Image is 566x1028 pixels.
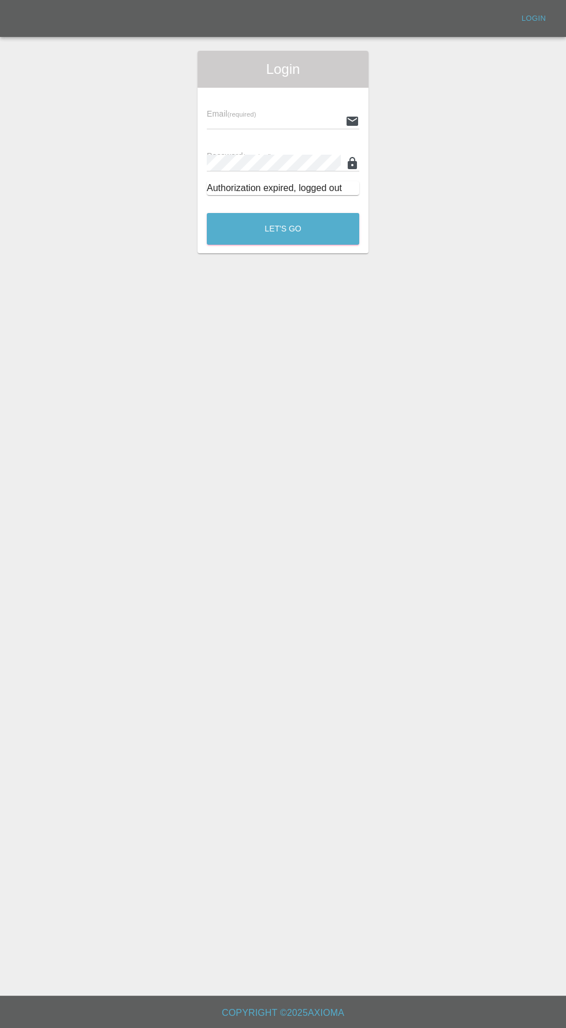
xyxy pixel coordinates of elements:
h6: Copyright © 2025 Axioma [9,1005,557,1021]
a: Login [515,10,552,28]
span: Email [207,109,256,118]
span: Login [207,60,359,78]
div: Authorization expired, logged out [207,181,359,195]
small: (required) [228,111,256,118]
span: Password [207,151,271,160]
button: Let's Go [207,213,359,245]
small: (required) [243,153,272,160]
